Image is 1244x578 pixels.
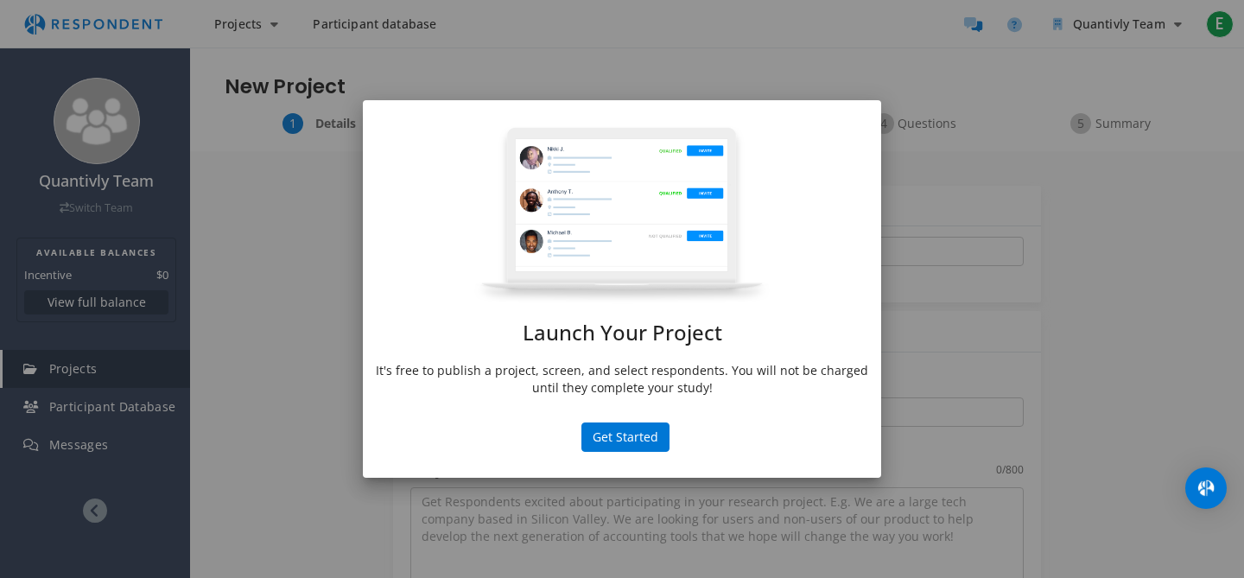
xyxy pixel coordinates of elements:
img: project-modal.png [474,126,770,304]
p: It's free to publish a project, screen, and select respondents. You will not be charged until the... [376,362,868,397]
md-dialog: Launch Your ... [363,100,881,478]
button: Get Started [581,422,670,452]
h1: Launch Your Project [376,321,868,344]
div: Open Intercom Messenger [1185,467,1227,509]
